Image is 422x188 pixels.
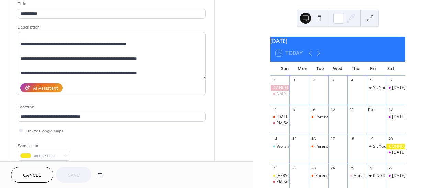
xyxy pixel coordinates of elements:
div: 8 [292,107,297,112]
div: KINGDOM COME [373,173,406,179]
div: [DATE] [270,37,405,45]
button: Cancel [11,167,53,183]
div: Event color [18,142,69,150]
div: 16 [311,136,316,141]
div: Sr. Youth [367,85,386,91]
div: Sr. Youth [373,144,390,150]
div: Saturday Morning Prayer [386,173,405,179]
div: 25 [350,166,355,171]
button: AI Assistant [20,83,63,92]
div: AI Assistant [33,85,58,92]
div: Parent & Tots Group [315,173,354,179]
div: 20 [388,136,393,141]
div: Parent & Tots Group [309,114,328,120]
div: Sat [382,62,400,76]
div: Family Day - AM Service [270,114,289,120]
div: 21 [272,166,277,171]
div: 19 [369,136,374,141]
div: CANCELLED - PM Service [270,85,289,91]
div: [DATE] - AM Service [276,114,315,120]
div: Worship Night with Nate & Jess [270,144,289,150]
div: 17 [330,136,335,141]
div: Worship Night with [PERSON_NAME] & [PERSON_NAME] [276,144,383,150]
div: 26 [369,166,374,171]
div: Wed [329,62,347,76]
div: AM Service [276,91,298,97]
span: Cancel [23,172,41,179]
div: Parent & Tots Group [315,144,354,150]
span: Link to Google Maps [26,128,64,135]
div: 23 [311,166,316,171]
div: Sun [276,62,294,76]
div: Audacious Women - Potluck Gathering [347,173,367,179]
div: 4 [350,78,355,83]
div: 7 [272,107,277,112]
div: 22 [292,166,297,171]
div: Description [18,24,204,31]
div: PM Service [270,179,289,185]
div: CONNECT UP [386,144,405,150]
div: 11 [350,107,355,112]
div: Fri [364,62,382,76]
div: Location [18,103,204,111]
div: Katie Luse - AM SERVICE [270,173,289,179]
div: 5 [369,78,374,83]
div: Title [18,0,204,8]
div: Tue [311,62,329,76]
div: Saturday Morning Prayer [386,114,405,120]
div: 9 [311,107,316,112]
div: 18 [350,136,355,141]
div: Saturday Morning Prayer [386,150,405,155]
div: Sr. Youth [373,85,390,91]
div: Parent & Tots Group [315,114,354,120]
div: Thu [346,62,364,76]
div: AM Service [270,91,289,97]
div: 15 [292,136,297,141]
div: Parent & Tots Group [309,173,328,179]
div: PM Service [276,179,298,185]
div: 2 [311,78,316,83]
div: Saturday Morning Prayer [386,85,405,91]
div: Mon [294,62,311,76]
div: Sr. Youth [367,144,386,150]
div: 31 [272,78,277,83]
div: 3 [330,78,335,83]
div: PM Service [276,120,298,126]
span: #F8E71CFF [34,153,59,160]
div: 12 [369,107,374,112]
div: 13 [388,107,393,112]
div: 6 [388,78,393,83]
div: 1 [292,78,297,83]
div: [PERSON_NAME] - AM SERVICE [276,173,335,179]
div: 27 [388,166,393,171]
div: 10 [330,107,335,112]
div: 14 [272,136,277,141]
div: Parent & Tots Group [309,144,328,150]
div: PM Service [270,120,289,126]
div: 24 [330,166,335,171]
div: KINGDOM COME [367,173,386,179]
